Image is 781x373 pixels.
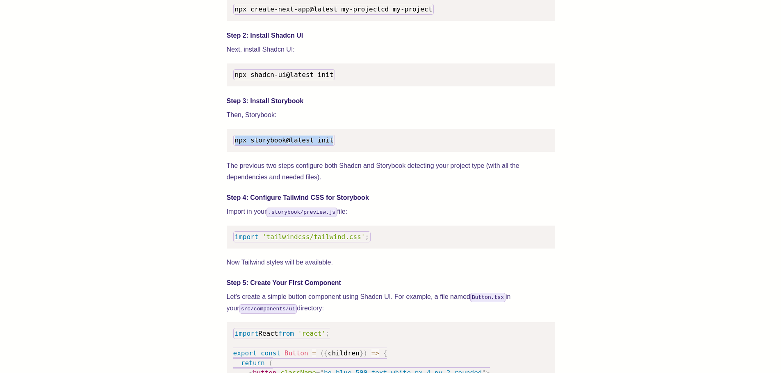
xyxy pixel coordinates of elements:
span: { [383,349,387,357]
span: ; [365,233,369,241]
h4: Step 5: Create Your First Component [227,278,555,288]
span: npx shadcn-ui@latest init [235,71,334,79]
span: React [258,330,278,337]
span: npx storybook@latest init [235,136,334,144]
h4: Step 4: Configure Tailwind CSS for Storybook [227,193,555,203]
span: ; [326,330,330,337]
span: npx create-next-app@latest my-project [235,5,381,13]
span: 'react' [298,330,326,337]
span: import [235,330,259,337]
span: Button [285,349,308,357]
span: => [371,349,379,357]
p: Let's create a simple button component using Shadcn UI. For example, a file named in your directory: [227,291,555,314]
code: cd my-project [233,4,434,15]
span: const [261,349,280,357]
span: import [235,233,259,241]
code: src/components/ui [239,304,297,314]
span: = [312,349,316,357]
p: Import in your file: [227,206,555,217]
p: Next, install Shadcn UI: [227,44,555,55]
span: from [278,330,294,337]
p: The previous two steps configure both Shadcn and Storybook detecting your project type (with all ... [227,160,555,183]
span: ) [363,349,367,357]
span: return [241,359,265,367]
span: ( [269,359,273,367]
p: Now Tailwind styles will be available. [227,257,555,268]
h4: Step 2: Install Shadcn UI [227,31,555,41]
span: 'tailwindcss/tailwind.css' [262,233,365,241]
span: ( [320,349,324,357]
code: .storybook/preview.js [266,208,337,217]
p: Then, Storybook: [227,109,555,121]
span: { [324,349,328,357]
code: Button.tsx [470,293,505,302]
span: export [233,349,257,357]
span: } [360,349,364,357]
h4: Step 3: Install Storybook [227,96,555,106]
span: children [328,349,360,357]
